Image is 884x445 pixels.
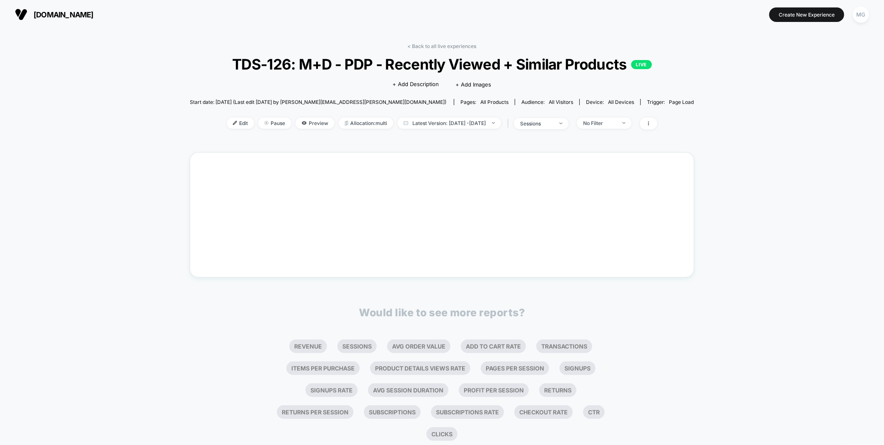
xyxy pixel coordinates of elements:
[364,405,421,419] li: Subscriptions
[397,118,501,129] span: Latest Version: [DATE] - [DATE]
[15,8,27,21] img: Visually logo
[431,405,504,419] li: Subscriptions Rate
[233,121,237,125] img: edit
[339,118,393,129] span: Allocation: multi
[583,405,605,419] li: Ctr
[289,339,327,353] li: Revenue
[669,99,694,105] span: Page Load
[359,306,525,319] p: Would like to see more reports?
[368,383,448,397] li: Avg Session Duration
[521,99,573,105] div: Audience:
[295,118,334,129] span: Preview
[850,6,872,23] button: MG
[520,120,553,127] div: sessions
[370,361,470,375] li: Product Details Views Rate
[539,383,576,397] li: Returns
[258,118,291,129] span: Pause
[769,7,844,22] button: Create New Experience
[647,99,694,105] div: Trigger:
[608,99,634,105] span: all devices
[579,99,640,105] span: Device:
[345,121,348,125] img: rebalance
[264,121,269,125] img: end
[404,121,408,125] img: calendar
[492,122,495,124] img: end
[387,339,450,353] li: Avg Order Value
[461,339,526,353] li: Add To Cart Rate
[505,118,514,130] span: |
[631,60,652,69] p: LIVE
[12,8,96,21] button: [DOMAIN_NAME]
[514,405,573,419] li: Checkout Rate
[227,118,254,129] span: Edit
[277,405,354,419] li: Returns Per Session
[392,80,439,89] span: + Add Description
[408,43,477,49] a: < Back to all live experiences
[559,361,596,375] li: Signups
[536,339,592,353] li: Transactions
[215,55,669,73] span: TDS-126: M+D - PDP - Recently Viewed + Similar Products
[481,361,549,375] li: Pages Per Session
[426,427,458,441] li: Clicks
[455,81,491,88] span: + Add Images
[337,339,377,353] li: Sessions
[853,7,869,23] div: MG
[549,99,573,105] span: All Visitors
[305,383,358,397] li: Signups Rate
[622,122,625,124] img: end
[480,99,509,105] span: all products
[459,383,529,397] li: Profit Per Session
[286,361,360,375] li: Items Per Purchase
[559,123,562,124] img: end
[190,99,446,105] span: Start date: [DATE] (Last edit [DATE] by [PERSON_NAME][EMAIL_ADDRESS][PERSON_NAME][DOMAIN_NAME])
[583,120,616,126] div: No Filter
[460,99,509,105] div: Pages:
[34,10,94,19] span: [DOMAIN_NAME]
